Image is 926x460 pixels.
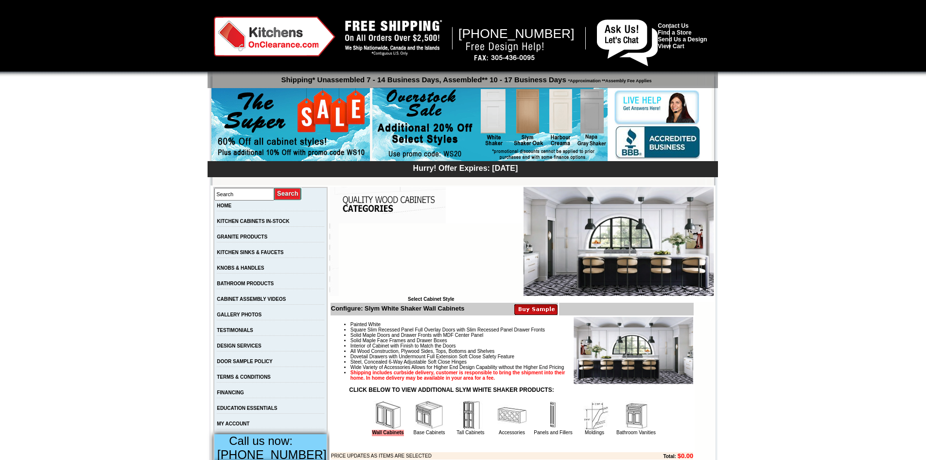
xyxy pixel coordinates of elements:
p: Shipping* Unassembled 7 - 14 Business Days, Assembled** 10 - 17 Business Days [212,71,718,84]
img: Panels and Fillers [539,401,568,430]
a: Wall Cabinets [372,430,403,436]
a: Bathroom Vanities [616,430,656,435]
a: KNOBS & HANDLES [217,265,264,271]
a: MY ACCOUNT [217,421,249,426]
div: Hurry! Offer Expires: [DATE] [212,163,718,173]
span: Steel, Concealed 6-Way Adjustable Soft Close Hinges [350,359,467,365]
a: EDUCATION ESSENTIALS [217,405,277,411]
b: Configure: Slym White Shaker Wall Cabinets [331,305,465,312]
span: Solid Maple Doors and Drawer Fronts with MDF Center Panel [350,332,483,338]
span: [PHONE_NUMBER] [458,26,575,41]
a: GRANITE PRODUCTS [217,234,267,239]
img: Moldings [580,401,609,430]
a: View Cart [658,43,684,50]
a: Find a Store [658,29,691,36]
span: Square Slim Recessed Panel Full Overlay Doors with Slim Recessed Panel Drawer Fronts [350,327,545,332]
a: FINANCING [217,390,244,395]
a: Moldings [585,430,604,435]
img: Base Cabinets [415,401,444,430]
img: Kitchens on Clearance Logo [214,17,335,56]
a: Panels and Fillers [534,430,572,435]
a: KITCHEN SINKS & FAUCETS [217,250,283,255]
a: Tall Cabinets [456,430,484,435]
a: Accessories [499,430,525,435]
span: Call us now: [229,434,293,447]
a: HOME [217,203,231,208]
a: TESTIMONIALS [217,328,253,333]
span: Solid Maple Face Frames and Drawer Boxes [350,338,447,343]
a: KITCHEN CABINETS IN-STOCK [217,219,289,224]
td: PRICE UPDATES AS ITEMS ARE SELECTED [331,452,610,460]
span: Wide Variety of Accessories Allows for Higher End Design Capability without the Higher End Pricing [350,365,564,370]
span: Painted White [350,322,381,327]
iframe: Browser incompatible [339,223,524,296]
img: Accessories [497,401,526,430]
a: GALLERY PHOTOS [217,312,262,317]
input: Submit [274,187,302,201]
span: All Wood Construction, Plywood Sides, Tops, Bottoms and Shelves [350,349,494,354]
b: Select Cabinet Style [408,296,454,302]
span: Interior of Cabinet with Finish to Match the Doors [350,343,456,349]
strong: Shipping includes curbside delivery, customer is responsible to bring the shipment into their hom... [350,370,565,381]
img: Slym White Shaker [524,187,714,296]
b: Total: [663,454,676,459]
span: Dovetail Drawers with Undermount Full Extension Soft Close Safety Feature [350,354,514,359]
a: Contact Us [658,22,688,29]
a: TERMS & CONDITIONS [217,374,271,380]
a: Base Cabinets [413,430,445,435]
a: DESIGN SERVICES [217,343,262,349]
a: DOOR SAMPLE POLICY [217,359,272,364]
img: Product Image [574,317,693,385]
span: *Approximation **Assembly Fee Applies [566,76,652,83]
img: Tall Cabinets [456,401,485,430]
img: Bathroom Vanities [621,401,650,430]
b: $0.00 [678,452,694,460]
a: BATHROOM PRODUCTS [217,281,274,286]
strong: CLICK BELOW TO VIEW ADDITIONAL SLYM WHITE SHAKER PRODUCTS: [349,386,554,393]
img: Wall Cabinets [373,401,402,430]
a: CABINET ASSEMBLY VIDEOS [217,296,286,302]
a: Send Us a Design [658,36,707,43]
